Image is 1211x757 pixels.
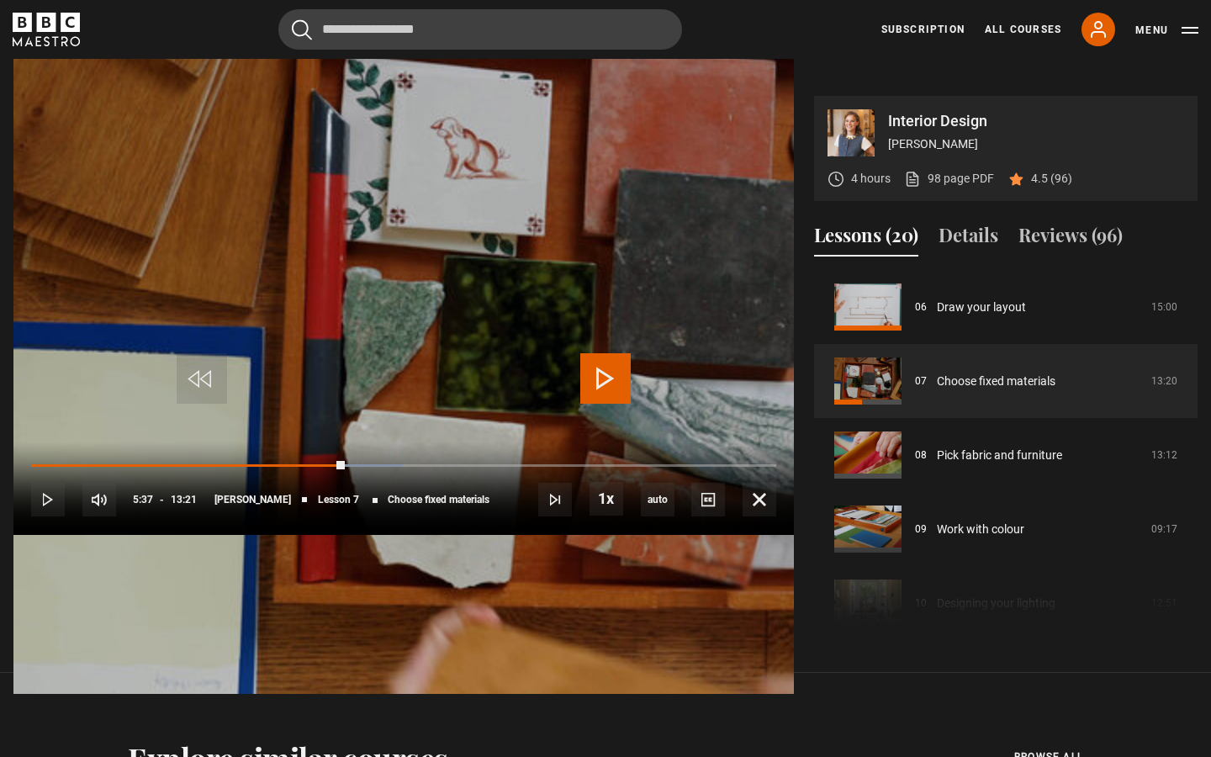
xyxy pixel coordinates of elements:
a: Draw your layout [937,299,1026,316]
p: 4.5 (96) [1031,170,1072,188]
a: 98 page PDF [904,170,994,188]
span: 13:21 [171,484,197,515]
p: 4 hours [851,170,891,188]
span: [PERSON_NAME] [214,495,291,505]
button: Captions [691,483,725,516]
button: Lessons (20) [814,221,918,257]
a: All Courses [985,22,1061,37]
span: - [160,494,164,506]
p: Interior Design [888,114,1184,129]
button: Play [31,483,65,516]
button: Submit the search query [292,19,312,40]
span: Lesson 7 [318,495,359,505]
p: [PERSON_NAME] [888,135,1184,153]
button: Next Lesson [538,483,572,516]
a: Work with colour [937,521,1024,538]
a: Pick fabric and furniture [937,447,1062,464]
svg: BBC Maestro [13,13,80,46]
span: auto [641,483,674,516]
button: Toggle navigation [1135,22,1198,39]
button: Reviews (96) [1018,221,1123,257]
input: Search [278,9,682,50]
button: Mute [82,483,116,516]
button: Details [939,221,998,257]
div: Current quality: 1080p [641,483,674,516]
button: Playback Rate [590,482,623,516]
div: Progress Bar [31,464,776,468]
span: 5:37 [133,484,153,515]
video-js: Video Player [13,96,794,535]
button: Fullscreen [743,483,776,516]
a: Choose fixed materials [937,373,1055,390]
span: Choose fixed materials [388,495,489,505]
a: Subscription [881,22,965,37]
